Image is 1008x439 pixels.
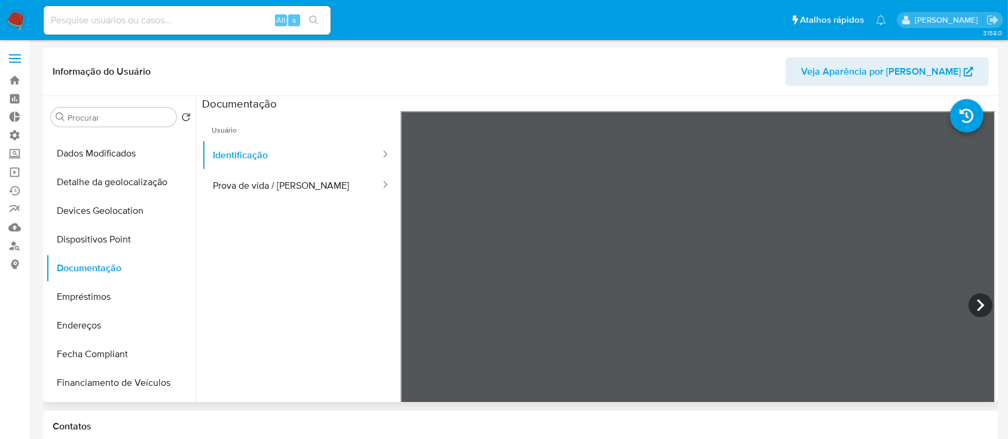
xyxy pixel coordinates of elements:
[68,112,172,123] input: Procurar
[44,13,331,28] input: Pesquise usuários ou casos...
[46,139,196,168] button: Dados Modificados
[53,66,151,78] h1: Informação do Usuário
[53,420,989,432] h1: Contatos
[46,168,196,197] button: Detalhe da geolocalização
[46,225,196,254] button: Dispositivos Point
[915,14,982,26] p: adriano.brito@mercadolivre.com
[276,14,286,26] span: Alt
[181,112,191,125] button: Retornar ao pedido padrão
[46,311,196,340] button: Endereços
[301,12,326,29] button: search-icon
[46,254,196,283] button: Documentação
[876,15,886,25] a: Notificações
[800,14,864,26] span: Atalhos rápidos
[801,57,961,86] span: Veja Aparência por [PERSON_NAME]
[46,340,196,369] button: Fecha Compliant
[46,397,196,426] button: Geral
[46,369,196,397] button: Financiamento de Veículos
[786,57,989,86] button: Veja Aparência por [PERSON_NAME]
[46,197,196,225] button: Devices Geolocation
[986,14,999,26] a: Sair
[56,112,65,122] button: Procurar
[46,283,196,311] button: Empréstimos
[292,14,296,26] span: s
